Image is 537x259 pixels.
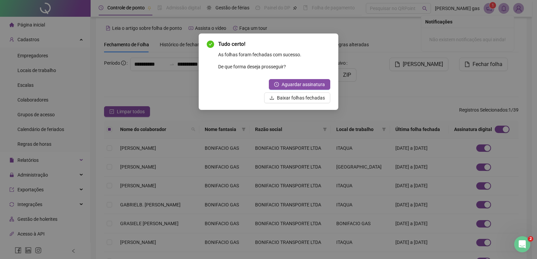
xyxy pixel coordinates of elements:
[528,236,533,242] span: 2
[277,94,325,102] span: Baixar folhas fechadas
[274,82,279,87] span: clock-circle
[269,79,330,90] button: Aguardar assinatura
[264,92,330,103] button: Baixar folhas fechadas
[207,41,214,48] span: check-circle
[218,63,330,70] p: De que forma deseja prosseguir?
[282,81,325,88] span: Aguardar assinatura
[218,40,330,48] span: Tudo certo!
[270,95,274,100] span: download
[218,51,330,58] p: As folhas foram fechadas com sucesso.
[514,236,530,252] iframe: Intercom live chat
